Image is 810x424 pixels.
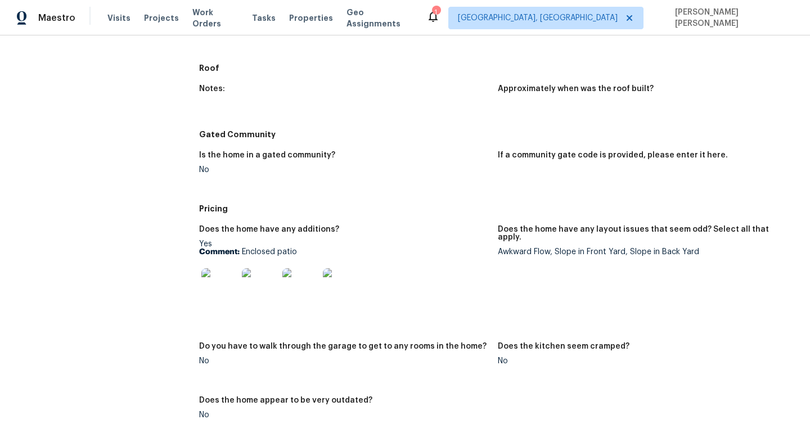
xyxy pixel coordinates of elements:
span: Geo Assignments [346,7,412,29]
span: Visits [107,12,130,24]
div: Awkward Flow, Slope in Front Yard, Slope in Back Yard [498,248,787,256]
p: Enclosed patio [199,248,489,256]
div: 1 [432,7,440,18]
h5: Does the home have any layout issues that seem odd? Select all that apply. [498,225,787,241]
span: Projects [144,12,179,24]
div: No [199,166,489,174]
span: Tasks [252,14,276,22]
div: No [199,411,489,419]
h5: Do you have to walk through the garage to get to any rooms in the home? [199,342,487,350]
h5: Gated Community [199,129,796,140]
div: No [199,357,489,365]
b: Comment: [199,248,240,256]
h5: Roof [199,62,796,74]
h5: Pricing [199,203,796,214]
span: Properties [289,12,333,24]
h5: Is the home in a gated community? [199,151,335,159]
h5: Does the home appear to be very outdated? [199,396,372,404]
div: Yes [199,240,489,311]
span: Work Orders [192,7,238,29]
h5: Notes: [199,85,225,93]
h5: Does the home have any additions? [199,225,339,233]
span: Maestro [38,12,75,24]
h5: If a community gate code is provided, please enter it here. [498,151,728,159]
h5: Approximately when was the roof built? [498,85,654,93]
h5: Does the kitchen seem cramped? [498,342,629,350]
span: [PERSON_NAME] [PERSON_NAME] [670,7,793,29]
div: No [498,357,787,365]
span: [GEOGRAPHIC_DATA], [GEOGRAPHIC_DATA] [458,12,618,24]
